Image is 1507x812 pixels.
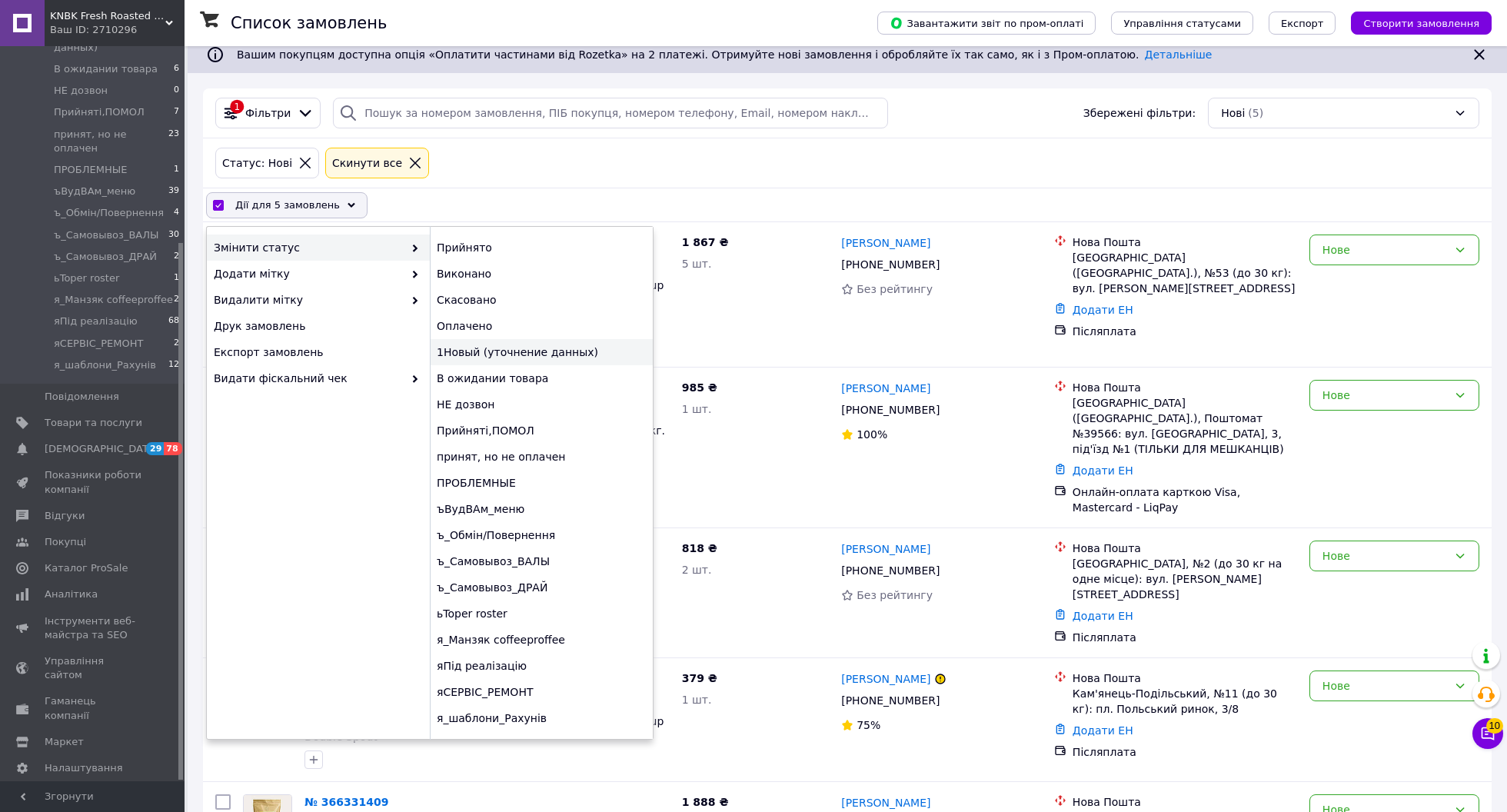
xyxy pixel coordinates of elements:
span: Повідомлення [45,390,119,404]
span: Прийняті,ПОМОЛ [54,105,145,119]
span: Друк замовлень [214,318,419,334]
div: Статус: Нові [219,155,295,171]
span: 1 [174,163,179,177]
span: 2 [174,337,179,351]
span: 29 [146,442,164,455]
span: Управління статусами [1123,18,1241,29]
span: Фільтри [245,105,291,121]
span: принят, но не оплачен [54,128,168,155]
div: Виконано [430,261,653,287]
span: Завантажити звіт по пром-оплаті [890,16,1083,30]
div: [GEOGRAPHIC_DATA], №2 (до 30 кг на одне місце): вул. [PERSON_NAME][STREET_ADDRESS] [1073,556,1297,602]
span: [PHONE_NUMBER] [841,564,940,577]
span: Без рейтингу [857,283,933,295]
span: 2 [174,250,179,264]
h1: Список замовлень [231,14,387,32]
span: Маркет [45,735,84,749]
button: Управління статусами [1111,12,1253,35]
div: Нова Пошта [1073,235,1297,250]
span: Експорт [1281,18,1324,29]
span: Гаманець компанії [45,694,142,722]
span: 379 ₴ [682,672,717,684]
span: KNBK Fresh Roasted Coffee & Accessories store [50,9,165,23]
a: [PERSON_NAME] [841,671,930,687]
span: [PHONE_NUMBER] [841,694,940,707]
span: [PHONE_NUMBER] [841,404,940,416]
a: Додати ЕН [1073,610,1133,622]
a: 3 товара у замовленні [304,341,431,353]
div: Кам'янець-Подільський, №11 (до 30 кг): пл. Польський ринок, 3/8 [1073,686,1297,717]
a: Додати ЕН [1073,464,1133,477]
span: Аналітика [45,587,98,601]
div: Нова Пошта [1073,380,1297,395]
span: я_шаблони_Рахунів [54,358,156,372]
div: Прийняті,ПОМОЛ [430,418,653,444]
span: Видалити мітку [214,292,404,308]
button: Створити замовлення [1351,12,1492,35]
a: Додати ЕН [1073,304,1133,316]
span: 100% [857,428,887,441]
a: Створити замовлення [1336,16,1492,28]
a: [PERSON_NAME] [841,795,930,810]
span: Покупці [45,535,86,549]
a: [PERSON_NAME] [841,381,930,396]
div: я_Манзяк coffeeproffee [430,627,653,653]
div: ъВудВАм_меню [430,496,653,522]
a: 2 товара у замовленні [304,631,431,644]
span: 5 шт. [682,258,712,270]
div: Cкинути все [329,155,405,171]
span: ьToper roster [54,271,119,285]
a: [PERSON_NAME] [841,541,930,557]
div: Післяплата [1073,324,1297,339]
div: я_шаблони_Рахунів [430,705,653,731]
span: ПРОБЛЕМНЫЕ [54,163,127,177]
div: Оплачено [430,313,653,339]
span: Інструменти веб-майстра та SEO [45,614,142,642]
div: Післяплата [1073,630,1297,645]
span: Додати мітку [214,266,404,281]
span: я_Манзяк coffeeproffee [54,293,173,307]
span: 985 ₴ [682,381,717,394]
span: Змінити статус [214,240,404,255]
span: Дії для 5 замовлень [235,198,340,213]
span: 68 [168,314,179,328]
span: В ожидании товара [54,62,158,76]
span: [PHONE_NUMBER] [841,258,940,271]
div: Онлайн-оплата карткою Visa, Mastercard - LiqPay [1073,484,1297,515]
span: ъ_Самовывоз_ДРАЙ [54,250,157,264]
span: Каталог ProSale [45,561,128,575]
span: 2 шт. [682,564,712,576]
input: Пошук за номером замовлення, ПІБ покупця, номером телефону, Email, номером накладної [333,98,888,128]
span: (5) [1248,107,1263,119]
span: 1 шт. [682,403,712,415]
button: Чат з покупцем10 [1472,718,1503,749]
div: яСЕРВІС_РЕМОНТ [430,679,653,705]
div: Нова Пошта [1073,794,1297,810]
div: Нове [1322,241,1448,258]
div: ъ_Обмін/Повернення [430,522,653,548]
span: 1 867 ₴ [682,236,729,248]
span: Експорт замовлень [214,344,419,360]
button: Експорт [1269,12,1336,35]
span: ъ_Обмін/Повернення [54,206,164,220]
div: Післяплата [1073,744,1297,760]
span: Нові [1221,105,1245,121]
span: Товари та послуги [45,416,142,430]
span: 2 [174,293,179,307]
div: 1Новый (уточнение данных) [430,339,653,365]
div: Прийнято [430,235,653,261]
span: Створити замовлення [1363,18,1479,29]
a: Додати ЕН [1073,724,1133,737]
span: 818 ₴ [682,542,717,554]
div: Нове [1322,387,1448,404]
span: яСЕРВІС_РЕМОНТ [54,337,144,351]
div: НЕ дозвон [430,391,653,418]
div: принят, но не оплачен [430,444,653,470]
span: ъ_Самовывоз_ВАЛЫ [54,228,159,242]
span: Збережені фільтри: [1083,105,1196,121]
span: 75% [857,719,880,731]
a: № 366331409 [304,796,388,808]
span: 39 [168,185,179,198]
span: 1 [174,271,179,285]
span: 1 шт. [682,694,712,706]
